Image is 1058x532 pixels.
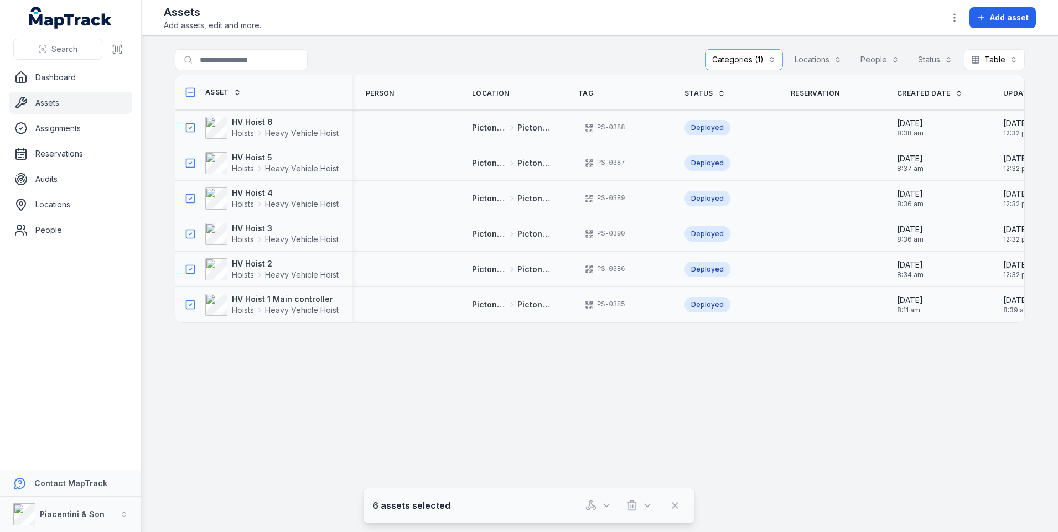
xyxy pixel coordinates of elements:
[265,269,339,280] span: Heavy Vehicle Hoist
[205,258,339,280] a: HV Hoist 2HoistsHeavy Vehicle Hoist
[897,153,924,173] time: 07/08/2025, 8:37:29 am
[1003,89,1058,98] span: Updated Date
[9,168,132,190] a: Audits
[853,49,906,70] button: People
[1003,259,1032,279] time: 11/08/2025, 12:32:06 pm
[969,7,1036,28] button: Add asset
[232,117,339,128] strong: HV Hoist 6
[911,49,960,70] button: Status
[897,118,924,138] time: 07/08/2025, 8:38:03 am
[205,117,339,139] a: HV Hoist 6HoistsHeavy Vehicle Hoist
[9,66,132,88] a: Dashboard
[232,128,254,139] span: Hoists
[1003,153,1032,164] span: [DATE]
[265,199,339,210] span: Heavy Vehicle Hoist
[1003,153,1032,173] time: 11/08/2025, 12:32:06 pm
[232,269,254,280] span: Hoists
[205,223,339,245] a: HV Hoist 3HoistsHeavy Vehicle Hoist
[164,20,261,31] span: Add assets, edit and more.
[1003,224,1032,235] span: [DATE]
[13,39,102,60] button: Search
[472,158,506,169] span: Picton Workshops & Bays
[29,7,112,29] a: MapTrack
[684,89,725,98] a: Status
[472,193,552,204] a: Picton Workshops & BaysPicton Truck Bay
[205,187,339,210] a: HV Hoist 4HoistsHeavy Vehicle Hoist
[897,224,924,244] time: 07/08/2025, 8:36:25 am
[897,189,924,200] span: [DATE]
[205,88,241,97] a: Asset
[1003,306,1030,315] span: 8:39 am
[472,122,506,133] span: Picton Workshops & Bays
[51,44,77,55] span: Search
[1003,189,1032,208] time: 11/08/2025, 12:32:06 pm
[1003,118,1032,138] time: 11/08/2025, 12:32:06 pm
[1003,189,1032,200] span: [DATE]
[578,297,631,312] div: PS-0385
[472,228,506,239] span: Picton Workshops & Bays
[164,4,261,20] h2: Assets
[897,200,924,208] span: 8:36 am
[1003,259,1032,270] span: [DATE]
[791,89,839,98] span: Reservation
[34,478,107,488] strong: Contact MapTrack
[265,163,339,174] span: Heavy Vehicle Hoist
[472,228,552,239] a: Picton Workshops & BaysPicton Truck Bay
[232,199,254,210] span: Hoists
[705,49,783,70] button: Categories (1)
[684,226,730,242] div: Deployed
[517,158,552,169] span: Picton Truck Bay
[265,234,339,245] span: Heavy Vehicle Hoist
[232,187,339,199] strong: HV Hoist 4
[1003,270,1032,279] span: 12:32 pm
[897,164,924,173] span: 8:37 am
[232,305,254,316] span: Hoists
[684,155,730,171] div: Deployed
[232,163,254,174] span: Hoists
[684,89,713,98] span: Status
[897,89,951,98] span: Created Date
[578,262,631,277] div: PS-0386
[9,219,132,241] a: People
[1003,118,1032,129] span: [DATE]
[205,294,339,316] a: HV Hoist 1 Main controllerHoistsHeavy Vehicle Hoist
[9,117,132,139] a: Assignments
[472,122,552,133] a: Picton Workshops & BaysPicton Truck Bay
[990,12,1029,23] span: Add asset
[517,264,552,275] span: Picton Truck Bay
[1003,295,1030,315] time: 09/08/2025, 8:39:14 am
[265,305,339,316] span: Heavy Vehicle Hoist
[897,295,923,315] time: 07/08/2025, 8:11:49 am
[897,153,924,164] span: [DATE]
[472,299,506,310] span: Picton Workshops & Bays
[897,306,923,315] span: 8:11 am
[684,262,730,277] div: Deployed
[1003,235,1032,244] span: 12:32 pm
[897,259,924,270] span: [DATE]
[684,191,730,206] div: Deployed
[897,259,924,279] time: 07/08/2025, 8:34:20 am
[232,294,339,305] strong: HV Hoist 1 Main controller
[578,155,631,171] div: PS-0387
[472,264,506,275] span: Picton Workshops & Bays
[897,235,924,244] span: 8:36 am
[472,264,552,275] a: Picton Workshops & BaysPicton Truck Bay
[517,228,552,239] span: Picton Truck Bay
[9,143,132,165] a: Reservations
[40,509,105,519] strong: Piacentini & Son
[232,234,254,245] span: Hoists
[897,270,924,279] span: 8:34 am
[205,152,339,174] a: HV Hoist 5HoistsHeavy Vehicle Hoist
[897,129,924,138] span: 8:38 am
[472,158,552,169] a: Picton Workshops & BaysPicton Truck Bay
[232,223,339,234] strong: HV Hoist 3
[472,299,552,310] a: Picton Workshops & BaysPicton Truck Bay
[964,49,1025,70] button: Table
[517,122,552,133] span: Picton Truck Bay
[578,120,631,135] div: PS-0388
[897,295,923,306] span: [DATE]
[897,89,963,98] a: Created Date
[517,299,552,310] span: Picton Truck Bay
[578,191,631,206] div: PS-0389
[1003,224,1032,244] time: 11/08/2025, 12:32:06 pm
